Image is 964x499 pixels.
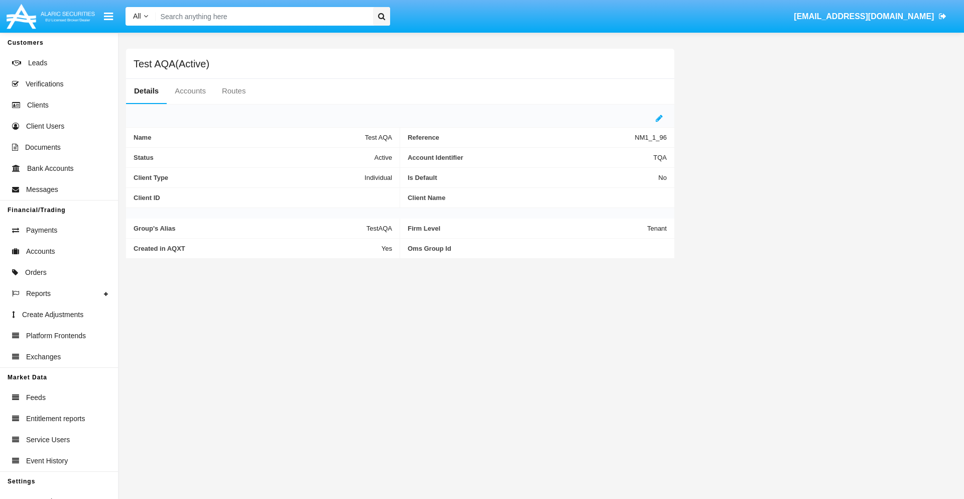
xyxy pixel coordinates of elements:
span: Reports [26,288,51,299]
span: Messages [26,184,58,195]
span: Clients [27,100,49,111]
span: Client ID [134,194,392,202]
span: Group's Alias [134,225,367,232]
span: TQA [653,154,667,161]
span: Exchanges [26,352,61,362]
h5: Test AQA(Active) [134,60,209,68]
span: Feeds [26,392,46,403]
span: Tenant [647,225,667,232]
span: Accounts [26,246,55,257]
span: Client Type [134,174,365,181]
span: Service Users [26,435,70,445]
span: No [658,174,667,181]
span: Name [134,134,365,141]
span: [EMAIL_ADDRESS][DOMAIN_NAME] [794,12,934,21]
span: Account Identifier [408,154,653,161]
span: Is Default [408,174,658,181]
span: Client Name [408,194,667,202]
span: Status [134,154,375,161]
span: Reference [408,134,635,141]
span: NM1_1_96 [635,134,667,141]
span: Verifications [26,79,63,89]
span: Orders [25,267,47,278]
span: Firm Level [408,225,647,232]
span: TestAQA [367,225,392,232]
input: Search [156,7,370,26]
span: Payments [26,225,57,236]
a: [EMAIL_ADDRESS][DOMAIN_NAME] [789,3,951,31]
span: Entitlement reports [26,414,85,424]
span: Oms Group Id [408,245,667,252]
span: Documents [25,142,61,153]
span: Leads [28,58,47,68]
span: Created in AQXT [134,245,382,252]
a: Routes [214,79,254,103]
span: All [133,12,141,20]
span: Test AQA [365,134,392,141]
span: Platform Frontends [26,331,86,341]
img: Logo image [5,2,96,31]
span: Client Users [26,121,64,132]
span: Event History [26,456,68,466]
span: Bank Accounts [27,163,74,174]
a: All [126,11,156,22]
span: Active [375,154,392,161]
a: Details [126,79,167,103]
span: Yes [382,245,392,252]
a: Accounts [167,79,214,103]
span: Create Adjustments [22,310,83,320]
span: Individual [365,174,392,181]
